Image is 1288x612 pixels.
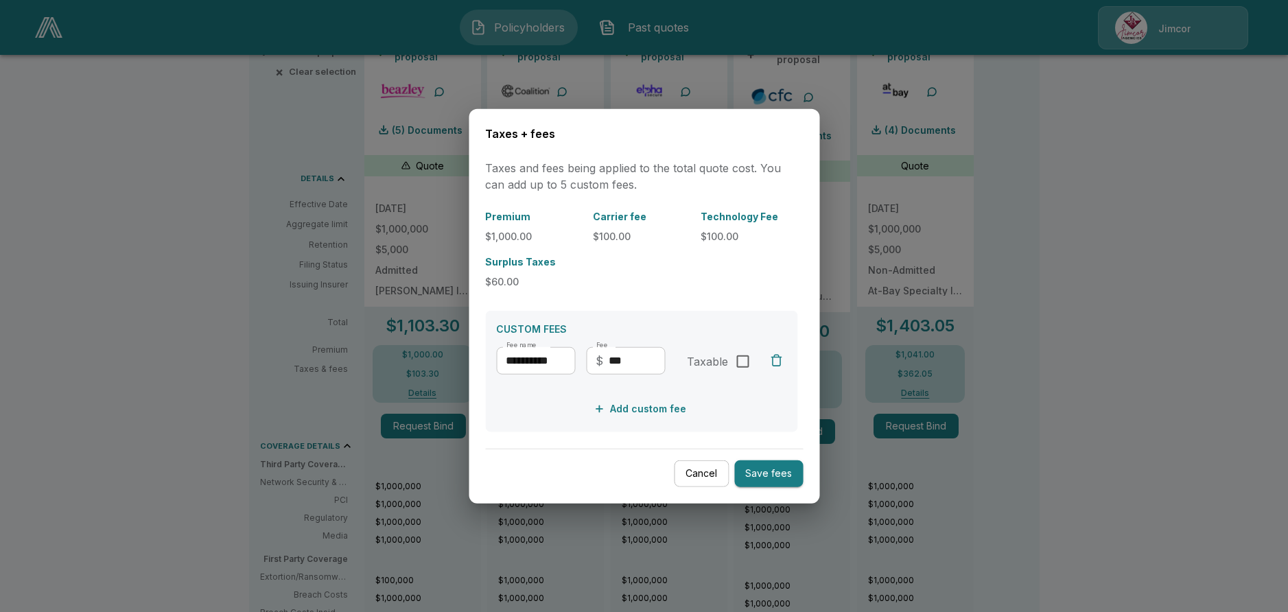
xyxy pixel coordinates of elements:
p: $60.00 [485,274,582,288]
button: Save fees [734,460,803,487]
p: $1,000.00 [485,228,582,243]
p: Taxes and fees being applied to the total quote cost. You can add up to 5 custom fees. [485,159,803,192]
p: CUSTOM FEES [496,321,786,336]
label: Fee [596,340,607,349]
button: Add custom fee [591,396,692,421]
p: $ [596,352,603,368]
label: Fee name [506,340,536,349]
h6: Taxes + fees [485,126,803,143]
p: Technology Fee [701,209,797,223]
p: Surplus Taxes [485,254,582,268]
span: Taxable [687,353,728,369]
p: $100.00 [593,228,690,243]
p: $100.00 [701,228,797,243]
p: Premium [485,209,582,223]
p: Carrier fee [593,209,690,223]
button: Cancel [674,460,729,487]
